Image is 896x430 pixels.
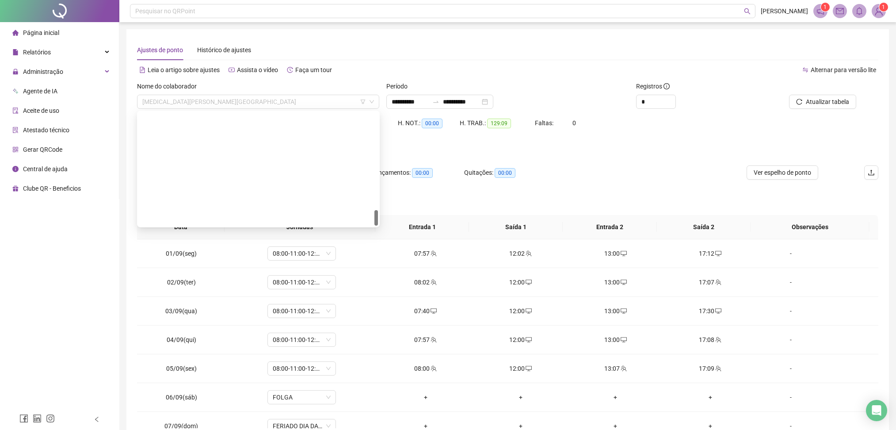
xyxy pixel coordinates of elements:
[670,249,751,258] div: 17:12
[422,119,442,128] span: 00:00
[385,306,466,316] div: 07:40
[765,249,817,258] div: -
[714,308,721,314] span: desktop
[12,30,19,36] span: home
[872,4,885,18] img: 84630
[663,83,670,89] span: info-circle
[636,81,670,91] span: Registros
[620,337,627,343] span: desktop
[747,165,818,180] button: Ver espelho de ponto
[836,7,844,15] span: mail
[714,250,721,257] span: desktop
[432,98,439,105] span: to
[412,168,433,178] span: 00:00
[166,250,197,257] span: 01/09(seg)
[371,168,464,178] div: Lançamentos:
[375,215,469,239] th: Entrada 1
[295,66,332,73] span: Faça um tour
[23,185,81,192] span: Clube QR - Beneficios
[802,67,808,73] span: swap
[882,4,885,10] span: 1
[575,364,656,373] div: 13:07
[137,215,225,239] th: Data
[273,333,331,346] span: 08:00-11:00-12:00-17:00
[525,279,532,285] span: desktop
[137,81,202,91] label: Nome do colaborador
[273,362,331,375] span: 08:00-11:00-12:00-17:00
[23,88,57,95] span: Agente de IA
[495,168,515,178] span: 00:00
[480,249,561,258] div: 12:02
[765,306,817,316] div: -
[430,365,437,372] span: team
[12,166,19,172] span: info-circle
[866,400,887,421] div: Open Intercom Messenger
[23,146,62,153] span: Gerar QRCode
[714,337,721,343] span: team
[94,416,100,422] span: left
[385,364,466,373] div: 08:00
[23,29,59,36] span: Página inicial
[287,67,293,73] span: history
[139,67,145,73] span: file-text
[806,97,849,107] span: Atualizar tabela
[754,168,811,177] span: Ver espelho de ponto
[670,364,751,373] div: 17:09
[714,279,721,285] span: team
[480,364,561,373] div: 12:00
[273,391,331,404] span: FOLGA
[575,249,656,258] div: 13:00
[12,49,19,55] span: file
[761,6,808,16] span: [PERSON_NAME]
[386,81,413,91] label: Período
[464,168,553,178] div: Quitações:
[744,8,751,15] span: search
[535,119,555,127] span: Faltas:
[487,119,511,128] span: 129:09
[432,98,439,105] span: swap-right
[714,365,721,372] span: team
[385,392,466,402] div: +
[164,422,198,430] span: 07/09(dom)
[811,66,876,73] span: Alternar para versão lite
[360,99,366,104] span: filter
[385,277,466,287] div: 08:02
[369,99,374,104] span: down
[525,337,532,343] span: desktop
[273,304,331,318] span: 08:00-11:00-12:00-17:00
[879,3,888,12] sup: Atualize o seu contato no menu Meus Dados
[480,306,561,316] div: 12:00
[821,3,830,12] sup: 1
[148,66,220,73] span: Leia o artigo sobre ajustes
[572,119,576,127] span: 0
[23,49,51,56] span: Relatórios
[12,127,19,133] span: solution
[563,215,656,239] th: Entrada 2
[816,7,824,15] span: notification
[765,392,817,402] div: -
[23,68,63,75] span: Administração
[385,249,466,258] div: 07:57
[620,250,627,257] span: desktop
[796,99,802,105] span: reload
[12,69,19,75] span: lock
[229,67,235,73] span: youtube
[469,215,563,239] th: Saída 1
[33,414,42,423] span: linkedin
[165,307,197,315] span: 03/09(qua)
[480,392,561,402] div: +
[197,46,251,54] span: Histórico de ajustes
[670,392,751,402] div: +
[670,335,751,345] div: 17:08
[273,247,331,260] span: 08:00-11:00-12:00-17:00
[166,394,197,401] span: 06/09(sáb)
[824,4,827,10] span: 1
[480,335,561,345] div: 12:00
[670,306,751,316] div: 17:30
[575,306,656,316] div: 13:00
[525,308,532,314] span: desktop
[757,222,862,232] span: Observações
[142,95,374,108] span: YASMIN DE ARAUJO LISBOA
[430,279,437,285] span: team
[525,250,532,257] span: team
